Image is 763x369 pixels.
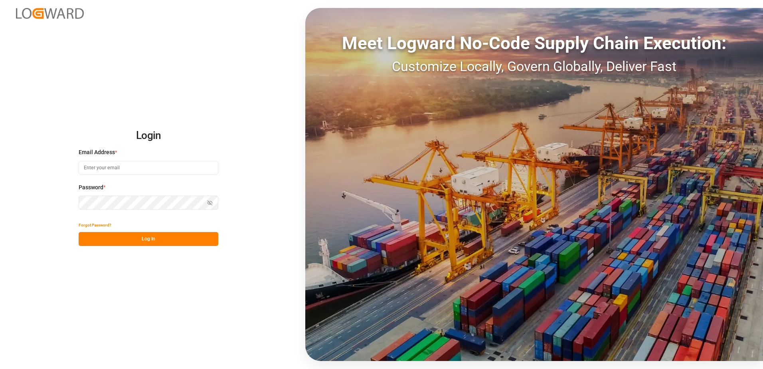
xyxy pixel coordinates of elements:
[79,183,103,192] span: Password
[16,8,84,19] img: Logward_new_orange.png
[79,232,218,246] button: Log In
[79,148,115,157] span: Email Address
[79,161,218,175] input: Enter your email
[305,30,763,56] div: Meet Logward No-Code Supply Chain Execution:
[305,56,763,77] div: Customize Locally, Govern Globally, Deliver Fast
[79,218,111,232] button: Forgot Password?
[79,123,218,149] h2: Login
